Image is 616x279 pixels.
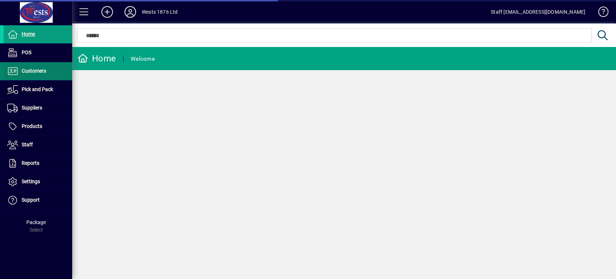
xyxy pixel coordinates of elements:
[4,136,72,154] a: Staff
[4,62,72,80] a: Customers
[22,160,39,166] span: Reports
[4,44,72,62] a: POS
[22,105,42,111] span: Suppliers
[4,191,72,209] a: Support
[22,142,33,147] span: Staff
[22,50,31,55] span: POS
[142,6,178,18] div: Wests 1876 Ltd
[96,5,119,18] button: Add
[22,197,40,203] span: Support
[131,53,155,65] div: Welcome
[22,179,40,184] span: Settings
[22,68,46,74] span: Customers
[4,173,72,191] a: Settings
[491,6,585,18] div: Staff [EMAIL_ADDRESS][DOMAIN_NAME]
[4,99,72,117] a: Suppliers
[22,86,53,92] span: Pick and Pack
[22,123,42,129] span: Products
[4,81,72,99] a: Pick and Pack
[4,154,72,172] a: Reports
[119,5,142,18] button: Profile
[22,31,35,37] span: Home
[26,219,46,225] span: Package
[78,53,116,64] div: Home
[593,1,607,25] a: Knowledge Base
[4,117,72,136] a: Products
